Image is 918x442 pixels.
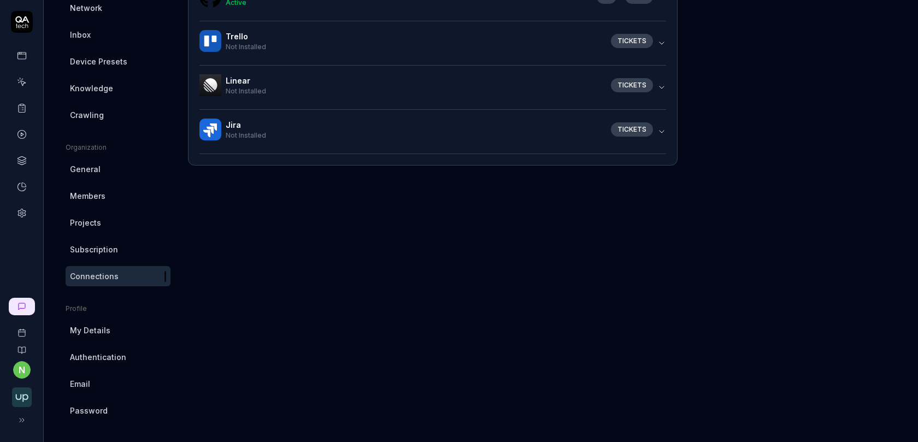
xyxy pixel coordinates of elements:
[70,270,119,282] span: Connections
[66,159,170,179] a: General
[70,351,126,363] span: Authentication
[66,266,170,286] a: Connections
[66,186,170,206] a: Members
[199,110,666,154] button: HackofficeJiraNot InstalledTickets
[70,405,108,416] span: Password
[66,51,170,72] a: Device Presets
[70,109,104,121] span: Crawling
[70,2,102,14] span: Network
[70,190,105,202] span: Members
[70,217,101,228] span: Projects
[226,43,266,51] span: Not Installed
[4,379,39,409] button: Upsales Logo
[226,75,602,86] h4: Linear
[66,320,170,340] a: My Details
[199,30,221,52] img: Hackoffice
[4,337,39,355] a: Documentation
[9,298,35,315] a: New conversation
[66,374,170,394] a: Email
[611,122,653,137] div: Tickets
[70,378,90,390] span: Email
[66,78,170,98] a: Knowledge
[226,87,266,95] span: Not Installed
[70,163,101,175] span: General
[611,34,653,48] div: Tickets
[226,131,266,139] span: Not Installed
[226,119,602,131] h4: Jira
[66,105,170,125] a: Crawling
[226,31,602,42] h4: Trello
[70,244,118,255] span: Subscription
[199,21,666,65] button: HackofficeTrelloNot InstalledTickets
[66,400,170,421] a: Password
[4,320,39,337] a: Book a call with us
[70,29,91,40] span: Inbox
[199,119,221,140] img: Hackoffice
[66,213,170,233] a: Projects
[70,56,127,67] span: Device Presets
[66,143,170,152] div: Organization
[66,304,170,314] div: Profile
[199,66,666,109] button: HackofficeLinearNot InstalledTickets
[66,25,170,45] a: Inbox
[66,347,170,367] a: Authentication
[12,387,32,407] img: Upsales Logo
[199,74,221,96] img: Hackoffice
[611,78,653,92] div: Tickets
[13,361,31,379] button: n
[66,239,170,260] a: Subscription
[70,82,113,94] span: Knowledge
[70,325,110,336] span: My Details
